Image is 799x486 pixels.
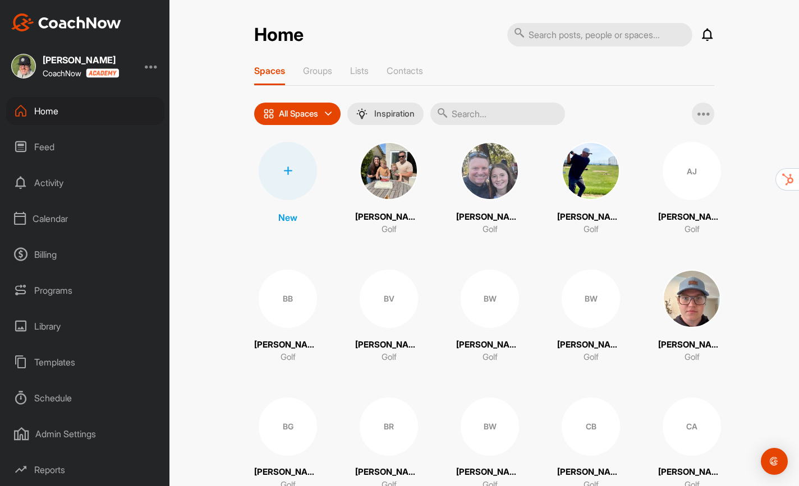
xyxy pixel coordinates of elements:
div: Feed [6,133,164,161]
p: [PERSON_NAME] [355,211,423,224]
a: BW[PERSON_NAME]Golf [557,270,624,364]
div: BV [360,270,418,328]
p: [PERSON_NAME] [456,339,524,351]
div: Home [6,97,164,125]
div: Templates [6,348,164,376]
a: [PERSON_NAME]Golf [456,142,524,236]
a: BW[PERSON_NAME]Golf [456,270,524,364]
p: Golf [382,223,397,236]
img: square_7846d7c31224d9a7b1c3e0012423b4ba.jpg [11,54,36,78]
div: Programs [6,276,164,304]
div: Schedule [6,384,164,412]
p: Golf [584,351,599,364]
p: Golf [685,351,700,364]
div: BW [562,270,620,328]
a: BB[PERSON_NAME]Golf [254,270,322,364]
div: Calendar [6,205,164,233]
p: [PERSON_NAME] [456,466,524,479]
input: Search... [430,103,565,125]
p: Golf [281,351,296,364]
div: Open Intercom Messenger [761,448,788,475]
p: All Spaces [279,109,318,118]
div: BW [461,270,519,328]
p: Golf [382,351,397,364]
p: [PERSON_NAME] [254,466,322,479]
p: [PERSON_NAME] [355,339,423,351]
div: AJ [663,142,721,200]
img: square_84417cfe2ddda32c444fbe7f80486063.jpg [360,142,418,200]
img: menuIcon [356,108,368,119]
p: [PERSON_NAME] [557,339,624,351]
p: [PERSON_NAME] [456,211,524,224]
div: BR [360,397,418,456]
div: BW [461,397,519,456]
div: Library [6,312,164,340]
p: New [278,211,297,224]
img: square_298cde7a144d609fd823928cb26bf6b9.jpg [461,142,519,200]
p: Contacts [387,65,423,76]
img: CoachNow acadmey [86,68,119,78]
a: [PERSON_NAME]Golf [557,142,624,236]
p: Golf [685,223,700,236]
p: Lists [350,65,369,76]
a: [PERSON_NAME]Golf [658,270,725,364]
div: Activity [6,169,164,197]
p: Golf [584,223,599,236]
p: [PERSON_NAME] [355,466,423,479]
p: [PERSON_NAME] [254,339,322,351]
div: Reports [6,456,164,484]
div: CA [663,397,721,456]
input: Search posts, people or spaces... [507,23,692,47]
p: [PERSON_NAME] [658,339,725,351]
div: BB [259,270,317,328]
p: [PERSON_NAME] [658,466,725,479]
img: CoachNow [11,13,121,31]
p: Inspiration [374,109,415,118]
div: [PERSON_NAME] [43,55,119,64]
div: Admin Settings [6,420,164,448]
a: BV[PERSON_NAME]Golf [355,270,423,364]
p: Groups [303,65,332,76]
p: Spaces [254,65,285,76]
p: [PERSON_NAME] [658,211,725,224]
p: [PERSON_NAME] [557,466,624,479]
a: [PERSON_NAME]Golf [355,142,423,236]
h2: Home [254,24,304,46]
img: square_127e94aed62666d65d054e0cc276f3e0.jpg [562,142,620,200]
p: Golf [483,223,498,236]
img: icon [263,108,274,119]
a: AJ[PERSON_NAME]Golf [658,142,725,236]
img: square_8cf1c48df69d93a749bdf9ef76480e60.jpg [663,270,721,328]
div: CB [562,397,620,456]
div: Billing [6,240,164,269]
div: CoachNow [43,68,119,78]
p: [PERSON_NAME] [557,211,624,224]
p: Golf [483,351,498,364]
div: BG [259,397,317,456]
